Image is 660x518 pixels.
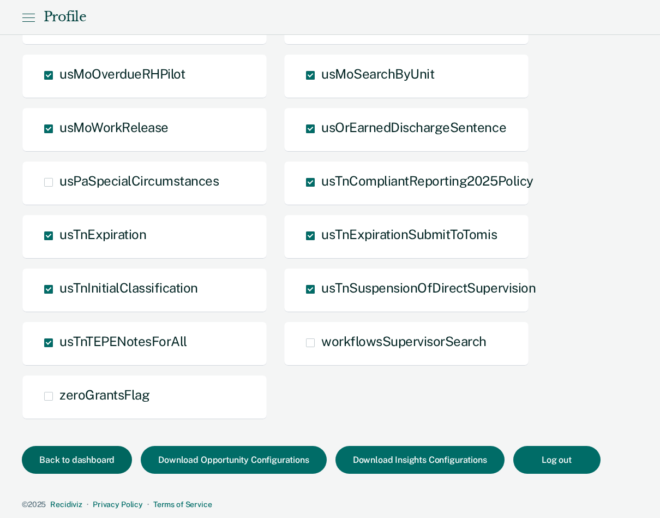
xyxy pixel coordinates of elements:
[22,500,638,509] div: · ·
[22,500,46,509] span: © 2025
[321,334,487,349] span: workflowsSupervisorSearch
[59,334,187,349] span: usTnTEPENotesForAll
[22,456,141,465] a: Back to dashboard
[321,280,536,295] span: usTnSuspensionOfDirectSupervision
[153,500,212,509] a: Terms of Service
[93,500,143,509] a: Privacy Policy
[59,173,219,188] span: usPaSpecialCircumstances
[321,120,506,135] span: usOrEarnedDischargeSentence
[59,66,185,81] span: usMoOverdueRHPilot
[321,66,434,81] span: usMoSearchByUnit
[513,446,601,474] button: Log out
[50,500,82,509] a: Recidiviz
[59,227,146,242] span: usTnExpiration
[22,446,132,474] button: Back to dashboard
[59,280,198,295] span: usTnInitialClassification
[59,387,149,402] span: zeroGrantsFlag
[321,173,533,188] span: usTnCompliantReporting2025Policy
[59,120,169,135] span: usMoWorkRelease
[321,227,497,242] span: usTnExpirationSubmitToTomis
[141,446,326,474] button: Download Opportunity Configurations
[44,9,86,25] div: Profile
[335,446,505,474] button: Download Insights Configurations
